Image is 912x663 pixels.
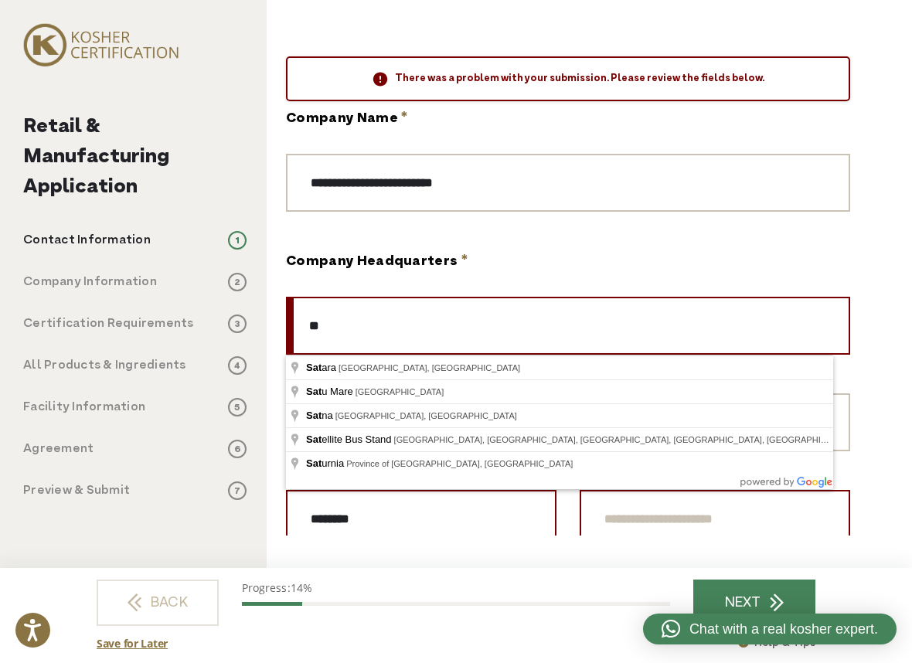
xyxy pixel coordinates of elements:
span: Sat [306,410,322,421]
span: 14% [291,580,312,595]
span: Sat [306,433,322,445]
span: [GEOGRAPHIC_DATA] [356,387,444,396]
span: Chat with a real kosher expert. [689,619,878,640]
span: [GEOGRAPHIC_DATA], [GEOGRAPHIC_DATA] [339,363,520,372]
span: Province of [GEOGRAPHIC_DATA], [GEOGRAPHIC_DATA] [346,459,573,468]
span: ellite Bus Stand [306,433,394,445]
span: urnia [306,457,346,469]
span: Sat [306,457,322,469]
a: Save for Later [97,635,168,651]
span: u Mare [306,386,356,397]
p: Progress: [242,580,670,596]
span: Sat [306,386,322,397]
a: NEXT [693,580,815,626]
a: Chat with a real kosher expert. [643,614,897,644]
span: Sat [306,362,322,373]
span: [GEOGRAPHIC_DATA], [GEOGRAPHIC_DATA] [335,411,517,420]
span: ara [306,362,339,373]
span: na [306,410,335,421]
